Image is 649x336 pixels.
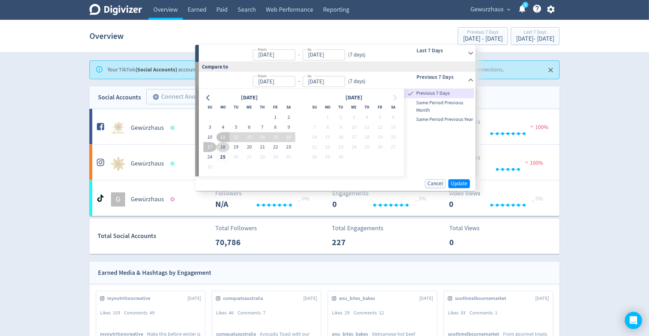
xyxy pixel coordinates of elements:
button: 16 [282,132,295,142]
svg: Followers --- [212,190,318,209]
button: 26 [229,152,242,162]
svg: Video Views 0 [446,118,552,137]
button: 11 [361,122,374,132]
div: [DATE] [343,93,364,103]
a: Connect Another Account [141,90,235,105]
label: from [258,46,267,52]
button: 3 [347,112,361,122]
button: 23 [282,142,295,152]
button: 24 [347,142,361,152]
div: Likes [100,309,124,317]
span: Same Period Previous Month [404,99,474,114]
button: 4 [216,122,229,132]
button: 29 [321,152,334,162]
h5: Gewürzhaus [131,124,164,132]
button: 11 [216,132,229,142]
button: 13 [387,122,400,132]
h5: Gewürzhaus [131,195,164,204]
span: 7 [263,309,265,316]
button: 6 [242,122,256,132]
span: cumquatsaustralia [223,295,267,302]
button: 15 [321,132,334,142]
button: 26 [374,142,387,152]
th: Friday [374,103,387,112]
button: Connect Another Account [146,89,235,105]
div: Previous 7 Days [463,30,503,36]
a: Gewürzhaus undefinedGewürzhaus Followers --- Followers 48,181 <1% Engagements 208 Engagements 208... [89,145,560,180]
button: Gewurzhaus [468,4,512,15]
div: from-to(7 days)Previous 7 Days [199,71,475,88]
span: Data last synced: 25 Aug 2025, 1:02am (AEST) [171,126,177,130]
label: to [308,73,311,79]
span: [DATE] [187,295,201,302]
button: 9 [282,122,295,132]
span: 46 [229,309,234,316]
button: 12 [229,132,242,142]
h5: Gewürzhaus [131,160,164,168]
span: Data last synced: 3 Sep 2023, 6:01am (AEST) [171,197,177,201]
button: 28 [256,152,269,162]
h1: Overview [89,25,124,47]
button: 8 [269,122,282,132]
p: Total Followers [215,224,257,233]
span: _ 0% [298,195,310,202]
span: Gewurzhaus [470,4,504,15]
th: Tuesday [334,103,347,112]
button: 8 [321,122,334,132]
div: - [295,51,303,59]
button: 4 [361,112,374,122]
button: 10 [347,122,361,132]
strong: (Social Accounts) [119,66,177,73]
h6: Last 7 Days [416,46,465,54]
div: Comments [124,309,158,317]
button: 14 [308,132,321,142]
th: Tuesday [229,103,242,112]
div: Likes [216,309,238,317]
button: 1 [269,112,282,122]
div: Earned Media & Hashtags by Engagement [98,268,211,278]
span: anu_bites_bakes [339,295,379,302]
div: Previous 7 Days [404,89,474,98]
th: Thursday [361,103,374,112]
button: Close [545,64,557,76]
div: Last 7 Days [516,30,554,36]
div: [DATE] - [DATE] [463,36,503,42]
div: Same Period Previous Year [404,115,474,124]
button: 6 [387,112,400,122]
button: 3 [203,122,216,132]
label: to [308,46,311,52]
th: Saturday [282,103,295,112]
button: 25 [361,142,374,152]
div: Open Intercom Messenger [625,312,642,329]
th: Saturday [387,103,400,112]
button: 30 [334,152,347,162]
button: 7 [308,122,321,132]
p: 227 [332,236,373,249]
img: negative-performance.svg [528,124,536,129]
p: Total Views [449,224,490,233]
button: 19 [374,132,387,142]
span: _ 0% [415,195,426,202]
span: 103 [113,309,120,316]
a: TikTok [119,66,135,73]
text: 5 [525,2,526,7]
span: [DATE] [535,295,549,302]
div: Comments [353,309,388,317]
button: 12 [374,122,387,132]
div: Compare to [195,62,475,71]
button: 10 [203,132,216,142]
svg: Video Views 0 [446,154,552,173]
button: 30 [282,152,295,162]
button: 2 [282,112,295,122]
div: [DATE] - [DATE] [516,36,554,42]
button: 29 [269,152,282,162]
span: Same Period Previous Year [404,116,474,123]
div: Comments [469,309,501,317]
button: Cancel [425,179,445,188]
button: 15 [269,132,282,142]
a: GGewürzhaus Followers --- _ 0% Followers N/A Engagements 0 Engagements 0 _ 0% Video Views 0 Video... [89,180,560,216]
a: Gewürzhaus undefinedGewürzhaus Followers --- Followers 22,605 <1% Engagements 19 Engagements 19 5... [89,109,560,144]
div: from-to(7 days)Previous 7 Days [199,89,475,176]
span: Update [451,181,467,186]
button: 14 [256,132,269,142]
